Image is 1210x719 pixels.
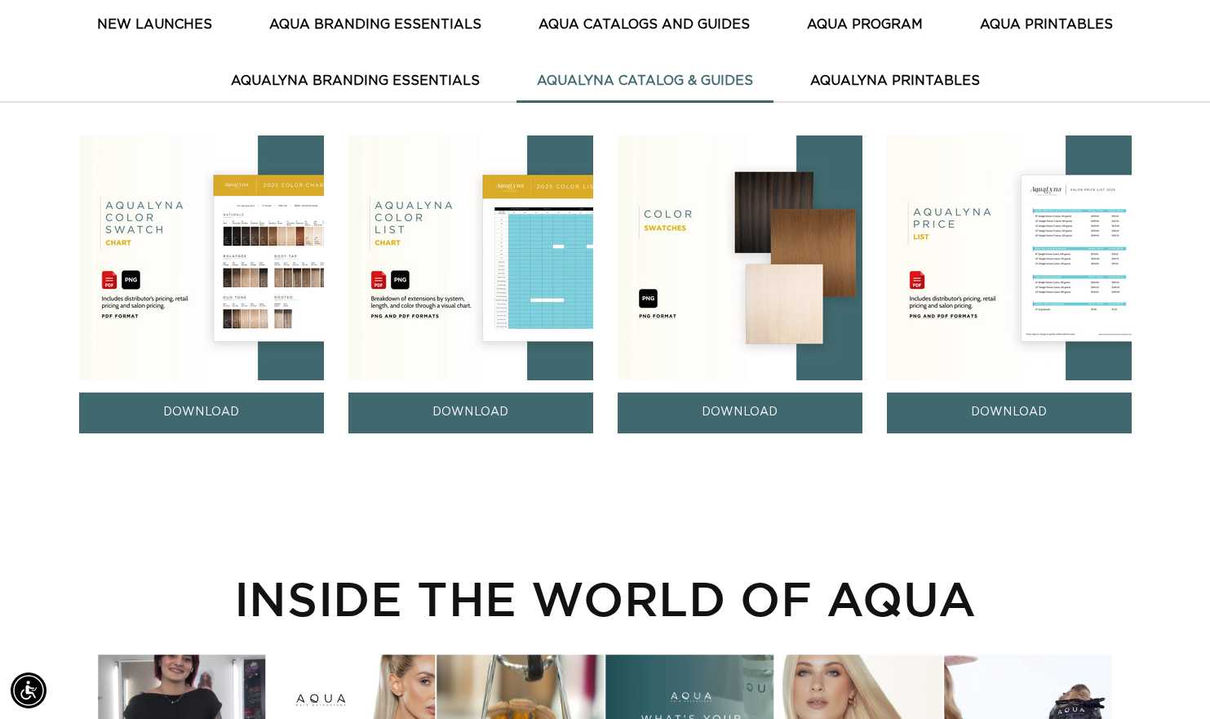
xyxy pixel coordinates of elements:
div: Accessibility Menu [11,672,47,708]
iframe: Chat Widget [1128,641,1210,719]
a: DOWNLOAD [79,393,324,433]
button: AquaLyna Printables [790,61,1000,101]
button: New Launches [77,5,233,45]
a: DOWNLOAD [887,393,1132,433]
button: AQUA PROGRAM [787,5,943,45]
h2: INSIDE THE WORLD OF AQUA [98,570,1112,626]
a: DOWNLOAD [618,393,862,433]
button: AquaLyna Catalog & Guides [516,61,773,101]
a: DOWNLOAD [348,393,593,433]
button: AQUA CATALOGS AND GUIDES [518,5,770,45]
button: AquaLyna Branding Essentials [211,61,500,101]
button: AQUA PRINTABLES [960,5,1133,45]
button: AQUA BRANDING ESSENTIALS [249,5,502,45]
